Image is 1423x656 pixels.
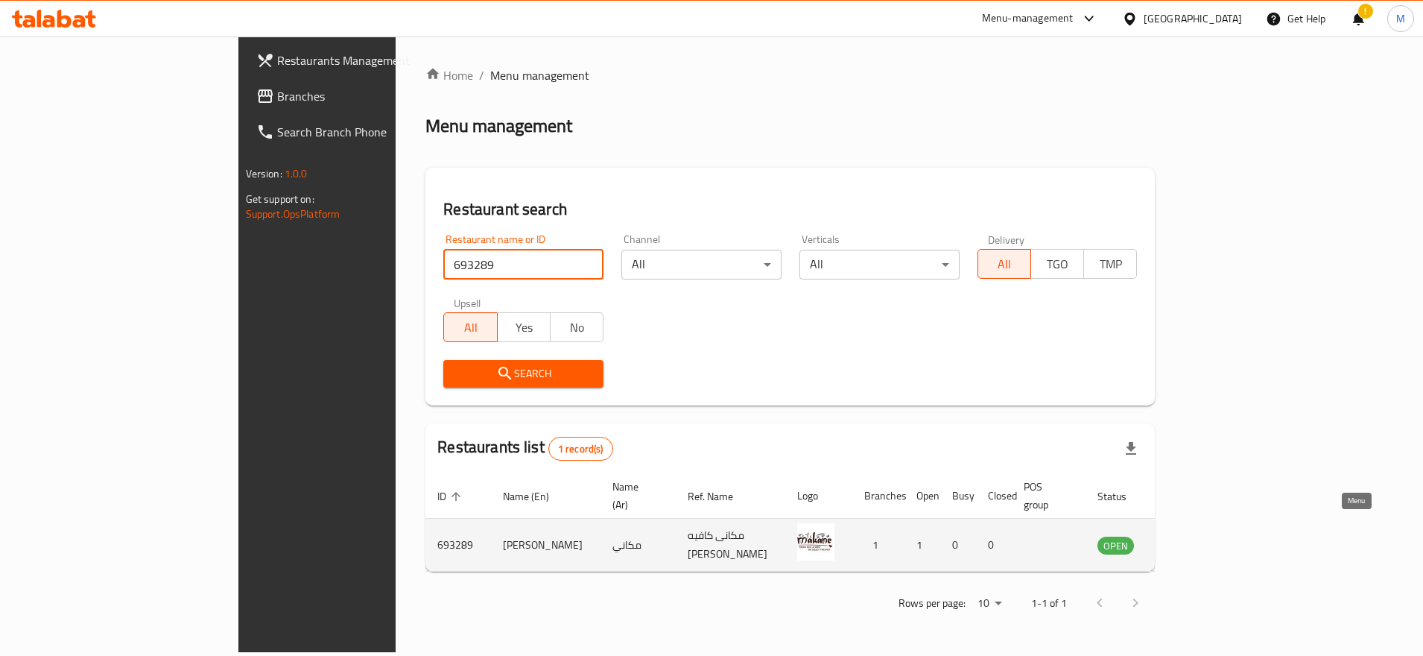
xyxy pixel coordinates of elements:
label: Upsell [454,297,481,308]
button: Search [443,360,603,388]
td: 0 [976,519,1012,572]
nav: breadcrumb [425,66,1155,84]
div: Total records count [548,437,613,461]
button: All [443,312,497,342]
button: TGO [1030,249,1084,279]
span: TMP [1090,253,1131,275]
p: 1-1 of 1 [1031,594,1067,613]
span: Version: [246,164,282,183]
span: Get support on: [246,189,314,209]
span: OPEN [1097,537,1134,555]
td: 1 [852,519,904,572]
h2: Restaurants list [437,436,612,461]
a: Branches [244,78,476,114]
td: مكاني [600,519,676,572]
div: Menu-management [982,10,1074,28]
button: All [977,249,1031,279]
span: Name (Ar) [612,478,658,514]
img: Makane [797,523,834,561]
a: Search Branch Phone [244,114,476,150]
span: All [450,317,491,338]
h2: Menu management [425,114,572,138]
span: 1.0.0 [285,164,308,183]
div: All [621,250,782,280]
th: Branches [852,473,904,519]
span: Search Branch Phone [277,123,464,141]
td: 1 [904,519,940,572]
button: No [550,312,603,342]
th: Open [904,473,940,519]
a: Support.OpsPlatform [246,204,340,224]
span: Name (En) [503,488,568,505]
span: POS group [1024,478,1068,514]
span: Search [455,365,592,383]
span: Restaurants Management [277,51,464,69]
span: No [557,317,598,338]
div: Export file [1113,431,1149,467]
li: / [479,66,484,84]
td: 0 [940,519,976,572]
div: All [799,250,960,280]
span: M [1396,10,1405,27]
div: Rows per page: [972,593,1007,615]
a: Restaurants Management [244,42,476,78]
h2: Restaurant search [443,198,1137,221]
span: ID [437,488,466,505]
input: Search for restaurant name or ID.. [443,250,603,280]
th: Closed [976,473,1012,519]
button: TMP [1083,249,1137,279]
th: Logo [785,473,852,519]
button: Yes [497,312,551,342]
span: Ref. Name [688,488,752,505]
span: 1 record(s) [549,442,612,456]
span: All [984,253,1025,275]
span: Yes [504,317,545,338]
th: Busy [940,473,976,519]
td: مكانى كافيه [PERSON_NAME] [676,519,785,572]
span: Menu management [490,66,589,84]
td: [PERSON_NAME] [491,519,600,572]
table: enhanced table [425,473,1215,572]
span: Branches [277,87,464,105]
span: Status [1097,488,1146,505]
p: Rows per page: [899,594,966,613]
div: [GEOGRAPHIC_DATA] [1144,10,1242,27]
span: TGO [1037,253,1078,275]
label: Delivery [988,234,1025,245]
